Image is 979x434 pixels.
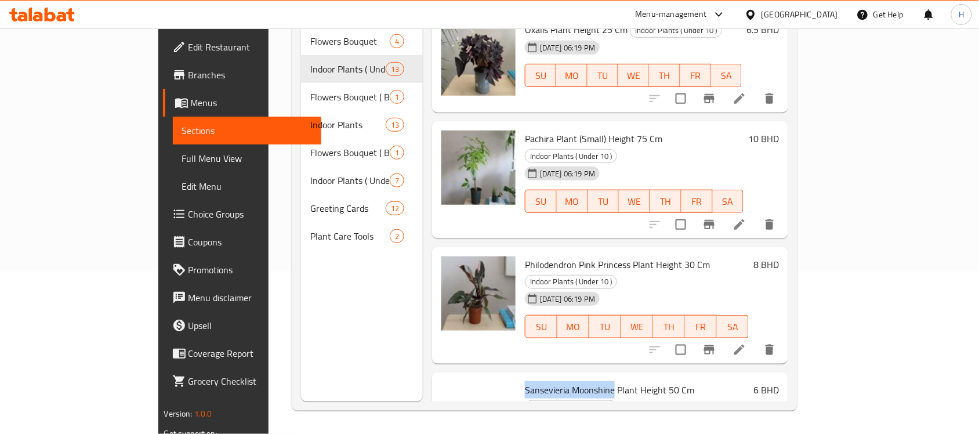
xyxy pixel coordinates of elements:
span: 1 [390,92,404,103]
div: Indoor Plants ( Under 10 ) [525,400,617,414]
a: Full Menu View [173,144,322,172]
span: 13 [386,120,404,131]
span: FR [686,193,708,210]
span: MO [561,193,583,210]
div: [GEOGRAPHIC_DATA] [762,8,838,21]
button: FR [681,190,713,213]
span: Indoor Plants [310,118,386,132]
span: Philodendron Pink Princess Plant Height 30 Cm [525,256,710,273]
button: SU [525,64,556,87]
button: SA [713,190,744,213]
button: WE [618,64,649,87]
span: Indoor Plants ( Under 10 ) [630,24,721,37]
button: SA [711,64,742,87]
img: Philodendron Pink Princess Plant Height 30 Cm [441,256,516,331]
span: [DATE] 06:19 PM [535,168,600,179]
button: delete [756,336,784,364]
span: Promotions [188,263,313,277]
button: MO [557,190,588,213]
a: Upsell [163,312,322,339]
a: Edit Menu [173,172,322,200]
span: WE [626,319,648,335]
div: Menu-management [636,8,707,21]
span: SA [717,193,739,210]
span: Indoor Plants ( Under 10 ) [525,150,617,163]
span: Upsell [188,319,313,332]
div: Flowers Bouquet4 [301,27,423,55]
button: SU [525,315,557,338]
span: Select to update [669,338,693,362]
span: WE [623,67,644,84]
span: Full Menu View [182,151,313,165]
button: FR [685,315,717,338]
a: Edit Restaurant [163,33,322,61]
a: Menu disclaimer [163,284,322,312]
span: TH [655,193,677,210]
span: [DATE] 06:19 PM [535,294,600,305]
span: SU [530,67,552,84]
button: TU [589,315,621,338]
span: [DATE] 06:19 PM [535,42,600,53]
div: Indoor Plants ( Under 10 ) [630,24,722,38]
a: Grocery Checklist [163,367,322,395]
button: WE [621,315,653,338]
span: Indoor Plants ( Under 5 ) [310,173,390,187]
span: 12 [386,203,404,214]
a: Branches [163,61,322,89]
button: SU [525,190,557,213]
span: 7 [390,175,404,186]
span: TU [594,319,617,335]
button: WE [619,190,650,213]
span: SA [716,67,737,84]
button: TU [588,64,618,87]
span: Edit Menu [182,179,313,193]
button: TH [650,190,681,213]
button: FR [680,64,711,87]
span: 2 [390,231,404,242]
span: TH [654,67,675,84]
button: TH [653,315,685,338]
span: FR [690,319,712,335]
div: Indoor Plants ( Under 10 ) [525,275,617,289]
a: Sections [173,117,322,144]
span: Select to update [669,86,693,111]
span: Edit Restaurant [188,40,313,54]
span: Grocery Checklist [188,374,313,388]
h6: 6.5 BHD [746,21,779,38]
h6: 10 BHD [748,131,779,147]
span: Plant Care Tools [310,229,390,243]
span: Pachira Plant (Small) Height 75 Cm [525,130,662,147]
button: TH [649,64,680,87]
button: Branch-specific-item [695,336,723,364]
div: Plant Care Tools2 [301,222,423,250]
a: Choice Groups [163,200,322,228]
span: H [959,8,964,21]
h6: 6 BHD [753,382,779,398]
span: TU [592,67,614,84]
button: MO [557,315,589,338]
span: 1 [390,147,404,158]
a: Coupons [163,228,322,256]
div: items [390,34,404,48]
button: Branch-specific-item [695,211,723,238]
span: FR [685,67,706,84]
button: SA [717,315,749,338]
div: items [390,146,404,160]
span: Version: [164,406,193,421]
div: Flowers Bouquet ( Below 5 )1 [301,139,423,167]
span: Choice Groups [188,207,313,221]
span: Flowers Bouquet ( Below 10 ) [310,90,390,104]
span: MO [562,319,585,335]
span: Menus [191,96,313,110]
button: delete [756,211,784,238]
div: Indoor Plants ( Under 10 )13 [301,55,423,83]
span: SA [721,319,744,335]
div: Indoor Plants13 [301,111,423,139]
div: items [390,173,404,187]
span: Menu disclaimer [188,291,313,305]
img: Pachira Plant (Small) Height 75 Cm [441,131,516,205]
span: Oxalis Plant Height 25 Cm [525,21,628,38]
span: 13 [386,64,404,75]
span: Sections [182,124,313,138]
a: Coverage Report [163,339,322,367]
